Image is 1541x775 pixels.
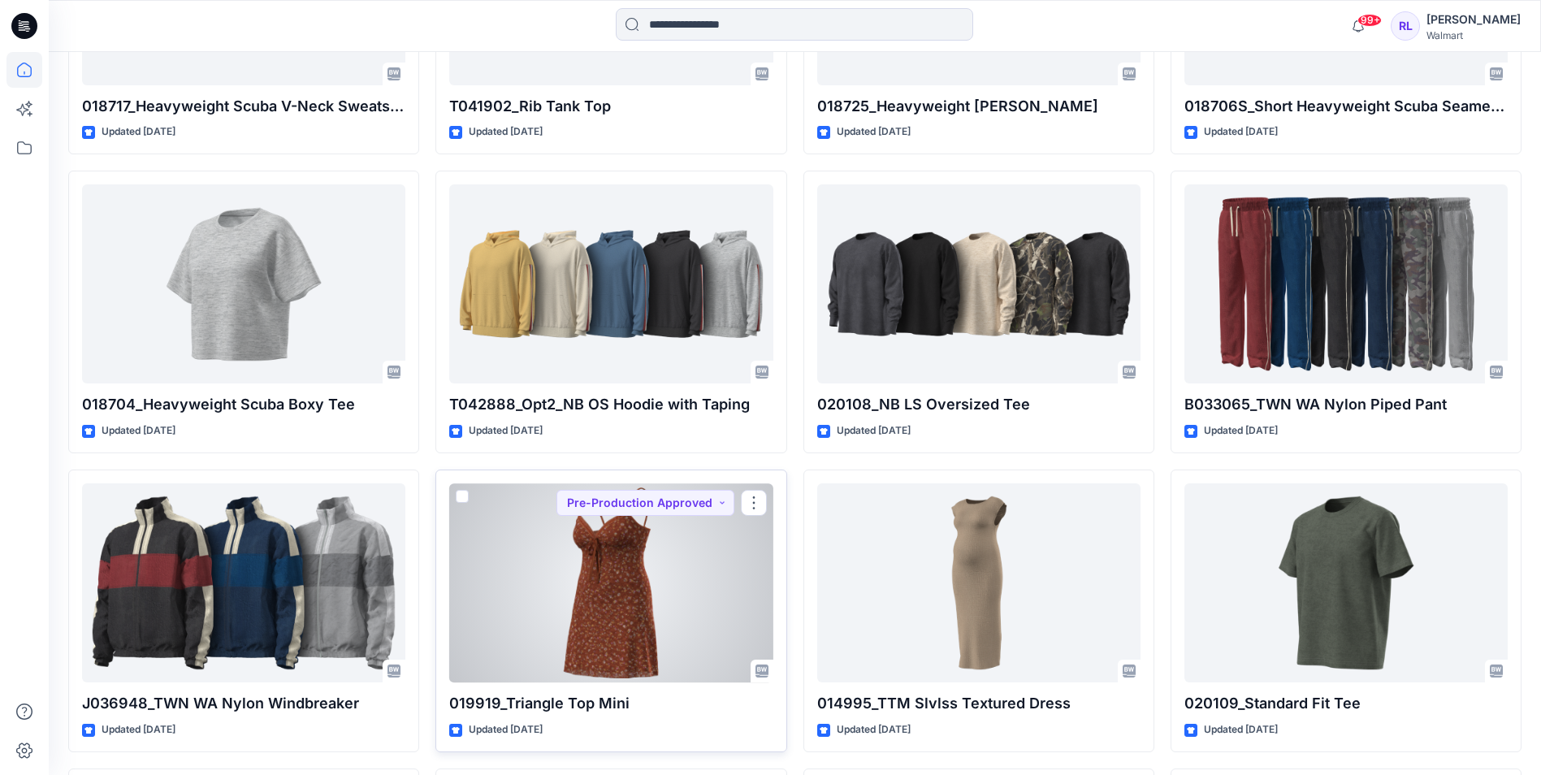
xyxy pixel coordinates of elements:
a: J036948_TWN WA Nylon Windbreaker [82,483,405,682]
p: Updated [DATE] [102,721,175,738]
a: B033065_TWN WA Nylon Piped Pant [1184,184,1508,383]
p: Updated [DATE] [837,422,911,439]
p: Updated [DATE] [102,422,175,439]
p: 020109_Standard Fit Tee [1184,692,1508,715]
a: 014995_TTM Slvlss Textured Dress [817,483,1141,682]
a: 020108_NB LS Oversized Tee [817,184,1141,383]
p: 018704_Heavyweight Scuba Boxy Tee [82,393,405,416]
div: RL [1391,11,1420,41]
a: 019919_Triangle Top Mini [449,483,773,682]
p: B033065_TWN WA Nylon Piped Pant [1184,393,1508,416]
p: Updated [DATE] [469,721,543,738]
p: 018706S_Short Heavyweight Scuba Seamed Front Pant [1184,95,1508,118]
p: J036948_TWN WA Nylon Windbreaker [82,692,405,715]
div: [PERSON_NAME] [1426,10,1521,29]
p: Updated [DATE] [469,123,543,141]
p: Updated [DATE] [102,123,175,141]
div: Walmart [1426,29,1521,41]
span: 99+ [1357,14,1382,27]
p: 014995_TTM Slvlss Textured Dress [817,692,1141,715]
p: Updated [DATE] [1204,721,1278,738]
p: Updated [DATE] [1204,422,1278,439]
a: 018704_Heavyweight Scuba Boxy Tee [82,184,405,383]
p: 020108_NB LS Oversized Tee [817,393,1141,416]
p: T041902_Rib Tank Top [449,95,773,118]
p: T042888_Opt2_NB OS Hoodie with Taping [449,393,773,416]
p: Updated [DATE] [837,123,911,141]
p: 018717_Heavyweight Scuba V-Neck Sweatshirt [82,95,405,118]
a: T042888_Opt2_NB OS Hoodie with Taping [449,184,773,383]
p: 018725_Heavyweight [PERSON_NAME] [817,95,1141,118]
p: Updated [DATE] [1204,123,1278,141]
p: Updated [DATE] [837,721,911,738]
a: 020109_Standard Fit Tee [1184,483,1508,682]
p: Updated [DATE] [469,422,543,439]
p: 019919_Triangle Top Mini [449,692,773,715]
